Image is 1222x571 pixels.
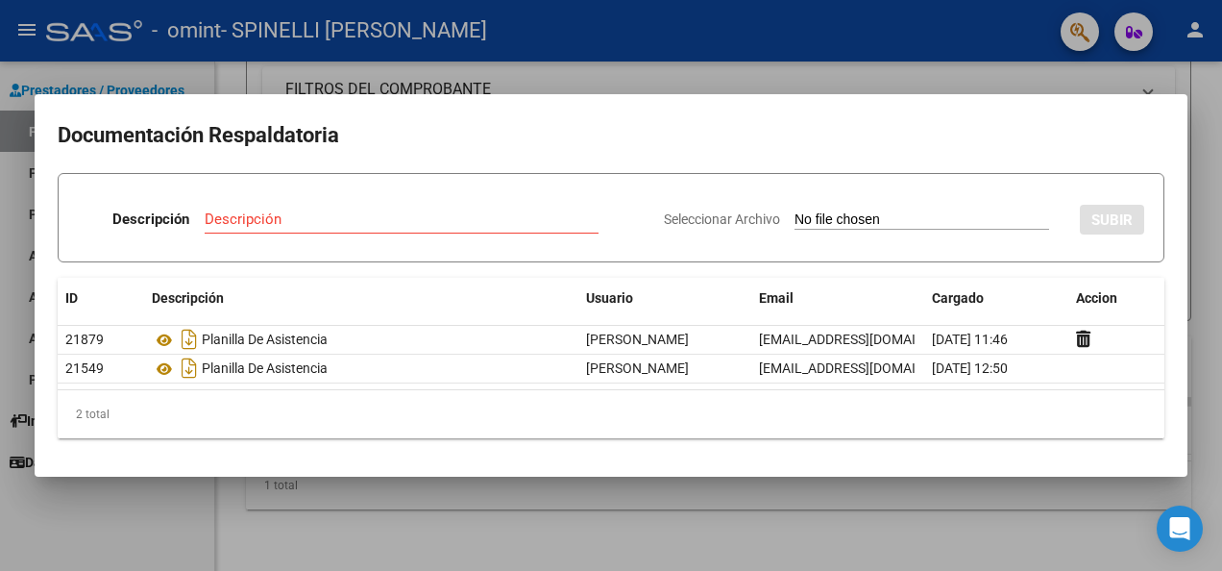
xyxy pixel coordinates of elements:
span: [PERSON_NAME] [586,332,689,347]
span: [DATE] 12:50 [932,360,1008,376]
span: SUBIR [1091,211,1133,229]
span: Email [759,290,794,306]
span: 21879 [65,332,104,347]
span: [EMAIL_ADDRESS][DOMAIN_NAME] [759,332,972,347]
span: Accion [1076,290,1117,306]
span: ID [65,290,78,306]
div: Planilla De Asistencia [152,353,571,384]
i: Descargar documento [177,324,202,355]
span: Seleccionar Archivo [664,211,780,227]
span: [EMAIL_ADDRESS][DOMAIN_NAME] [759,360,972,376]
div: Open Intercom Messenger [1157,506,1203,552]
span: Usuario [586,290,633,306]
span: 21549 [65,360,104,376]
div: 2 total [58,390,1164,438]
div: Planilla De Asistencia [152,324,571,355]
datatable-header-cell: ID [58,278,144,319]
datatable-header-cell: Accion [1068,278,1164,319]
span: Descripción [152,290,224,306]
button: SUBIR [1080,205,1144,235]
datatable-header-cell: Cargado [924,278,1068,319]
span: [DATE] 11:46 [932,332,1008,347]
datatable-header-cell: Usuario [578,278,751,319]
p: Descripción [112,209,189,231]
i: Descargar documento [177,353,202,384]
datatable-header-cell: Descripción [144,278,578,319]
span: [PERSON_NAME] [586,360,689,376]
datatable-header-cell: Email [751,278,924,319]
span: Cargado [932,290,984,306]
h2: Documentación Respaldatoria [58,117,1164,154]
